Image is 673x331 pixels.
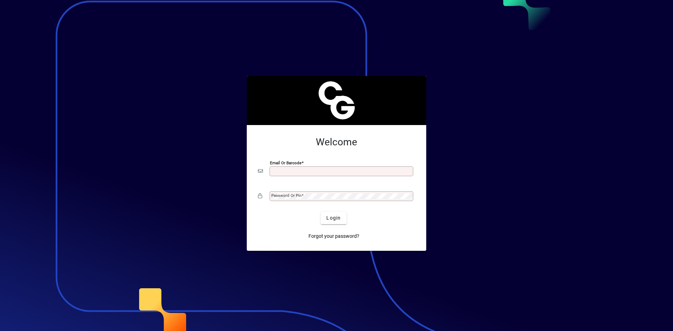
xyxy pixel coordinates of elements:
h2: Welcome [258,136,415,148]
mat-label: Email or Barcode [270,160,301,165]
mat-label: Password or Pin [271,193,301,198]
span: Forgot your password? [308,233,359,240]
a: Forgot your password? [306,230,362,242]
span: Login [326,214,341,222]
button: Login [321,212,346,224]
